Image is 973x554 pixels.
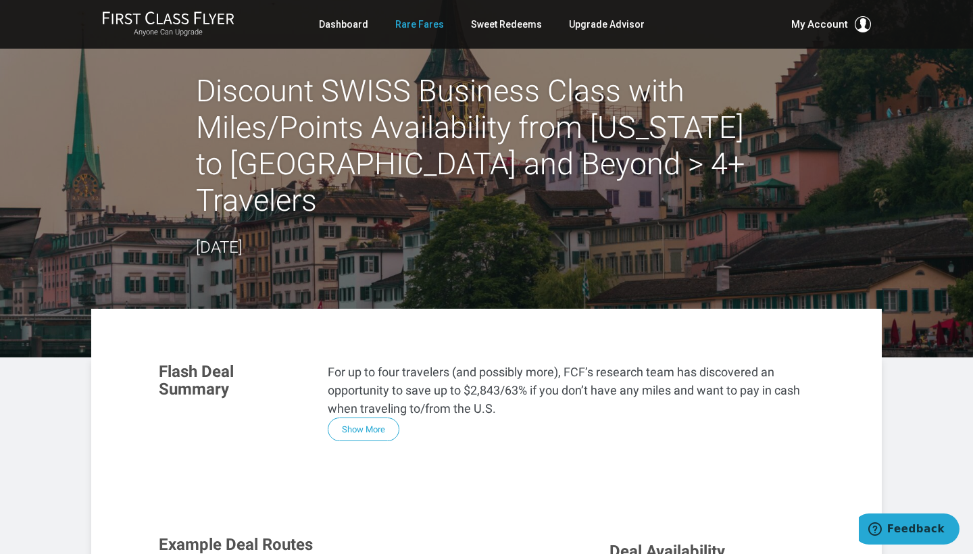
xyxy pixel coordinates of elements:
iframe: Opens a widget where you can find more information [859,513,959,547]
span: My Account [791,16,848,32]
button: My Account [791,16,871,32]
small: Anyone Can Upgrade [102,28,234,37]
h2: Discount SWISS Business Class with Miles/Points Availability from [US_STATE] to [GEOGRAPHIC_DATA]... [196,73,777,219]
a: Upgrade Advisor [569,12,645,36]
a: Rare Fares [395,12,444,36]
button: Show More [328,418,399,441]
p: For up to four travelers (and possibly more), FCF’s research team has discovered an opportunity t... [328,363,814,418]
a: First Class FlyerAnyone Can Upgrade [102,11,234,38]
time: [DATE] [196,238,243,257]
a: Dashboard [319,12,368,36]
img: First Class Flyer [102,11,234,25]
a: Sweet Redeems [471,12,542,36]
h3: Flash Deal Summary [159,363,307,399]
span: Example Deal Routes [159,535,313,554]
